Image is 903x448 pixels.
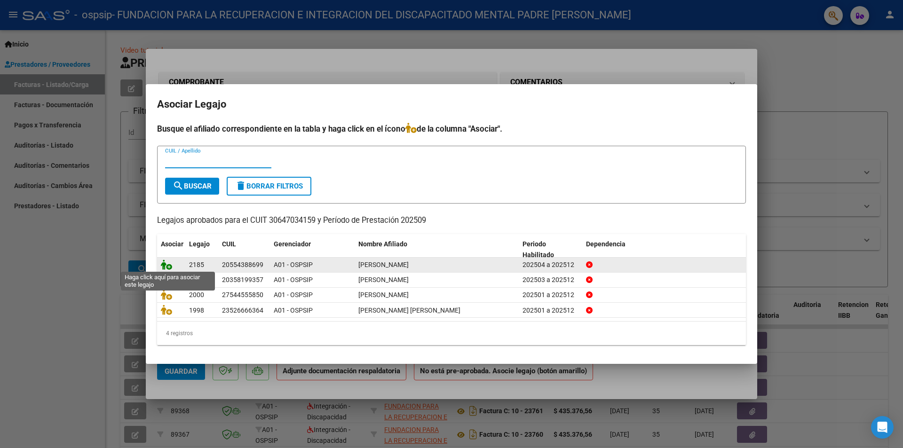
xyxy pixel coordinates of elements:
[582,234,746,265] datatable-header-cell: Dependencia
[523,305,578,316] div: 202501 a 202512
[189,240,210,248] span: Legajo
[173,182,212,190] span: Buscar
[519,234,582,265] datatable-header-cell: Periodo Habilitado
[222,259,263,270] div: 20554388699
[358,276,409,283] span: RIVAS IVAN MATIAS
[355,234,519,265] datatable-header-cell: Nombre Afiliado
[161,240,183,248] span: Asociar
[523,240,554,259] span: Periodo Habilitado
[871,416,894,439] div: Open Intercom Messenger
[222,290,263,300] div: 27544555850
[185,234,218,265] datatable-header-cell: Legajo
[157,322,746,345] div: 4 registros
[222,240,236,248] span: CUIL
[227,177,311,196] button: Borrar Filtros
[274,291,313,299] span: A01 - OSPSIP
[270,234,355,265] datatable-header-cell: Gerenciador
[274,240,311,248] span: Gerenciador
[222,305,263,316] div: 23526666364
[173,180,184,191] mat-icon: search
[235,182,303,190] span: Borrar Filtros
[523,290,578,300] div: 202501 a 202512
[157,123,746,135] h4: Busque el afiliado correspondiente en la tabla y haga click en el ícono de la columna "Asociar".
[523,275,578,285] div: 202503 a 202512
[358,307,460,314] span: ALMIRON LUDMILA MAGALI
[189,291,204,299] span: 2000
[218,234,270,265] datatable-header-cell: CUIL
[165,178,219,195] button: Buscar
[523,259,578,270] div: 202504 a 202512
[157,234,185,265] datatable-header-cell: Asociar
[189,276,204,283] span: 2173
[586,240,626,248] span: Dependencia
[358,291,409,299] span: BENITEZ AYALA AGUSTINA
[358,261,409,268] span: GONZALEZ BASTIAN GAEL
[274,261,313,268] span: A01 - OSPSIP
[157,95,746,113] h2: Asociar Legajo
[274,276,313,283] span: A01 - OSPSIP
[222,275,263,285] div: 20358199357
[358,240,407,248] span: Nombre Afiliado
[189,261,204,268] span: 2185
[189,307,204,314] span: 1998
[274,307,313,314] span: A01 - OSPSIP
[157,215,746,227] p: Legajos aprobados para el CUIT 30647034159 y Período de Prestación 202509
[235,180,246,191] mat-icon: delete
